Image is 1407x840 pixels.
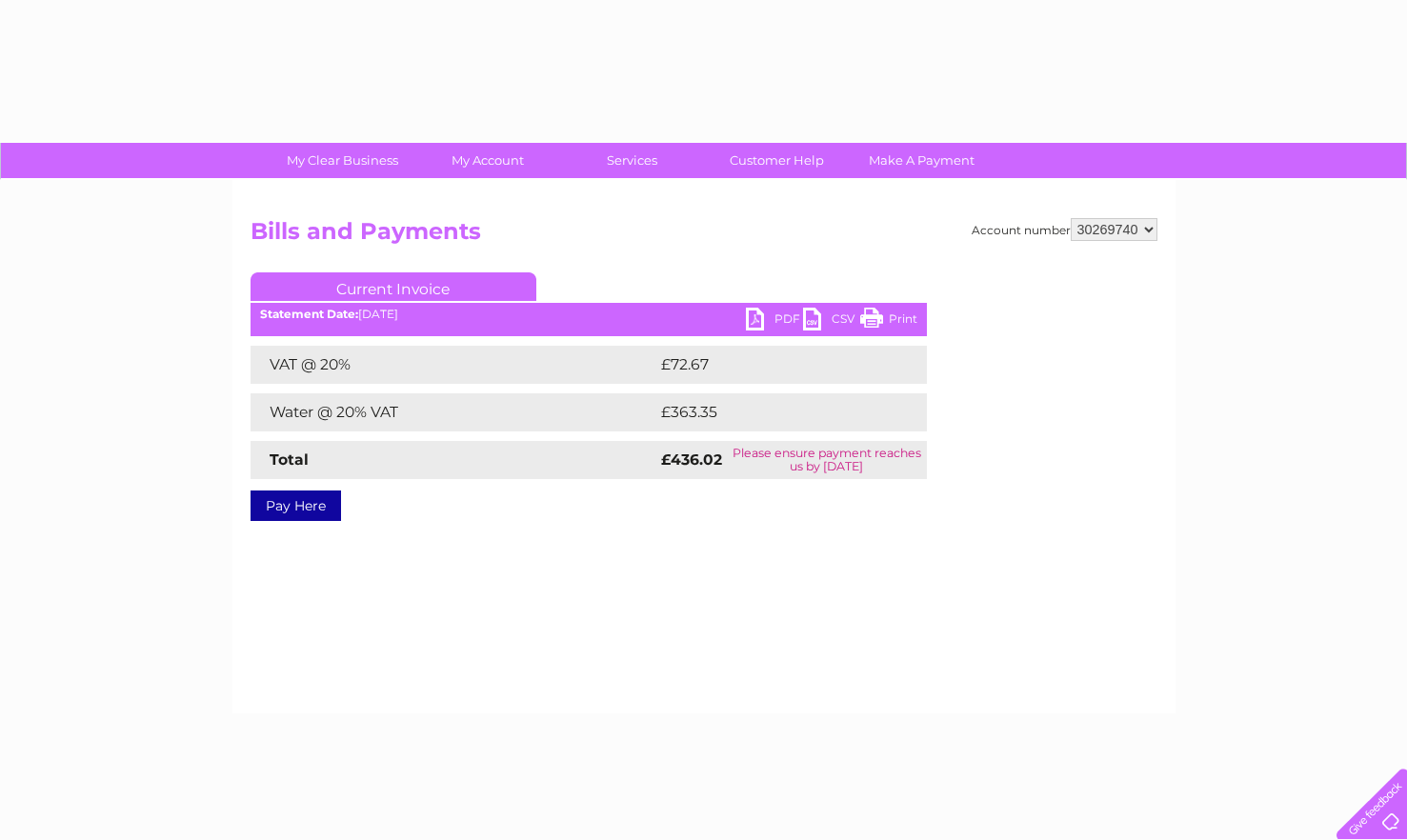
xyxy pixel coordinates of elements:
strong: Total [270,450,309,469]
a: Current Invoice [251,272,536,301]
td: £363.35 [656,393,893,431]
b: Statement Date: [260,307,358,321]
div: Account number [972,218,1157,241]
a: Services [553,143,711,178]
td: £72.67 [656,346,888,384]
a: Pay Here [251,490,341,521]
a: PDF [746,308,803,335]
a: Make A Payment [843,143,1000,178]
a: Print [860,308,917,335]
a: My Account [409,143,566,178]
a: Customer Help [698,143,855,178]
a: CSV [803,308,860,335]
strong: £436.02 [661,450,722,469]
a: My Clear Business [264,143,421,178]
h2: Bills and Payments [251,218,1157,254]
div: [DATE] [251,308,927,321]
td: VAT @ 20% [251,346,656,384]
td: Water @ 20% VAT [251,393,656,431]
td: Please ensure payment reaches us by [DATE] [727,441,926,479]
